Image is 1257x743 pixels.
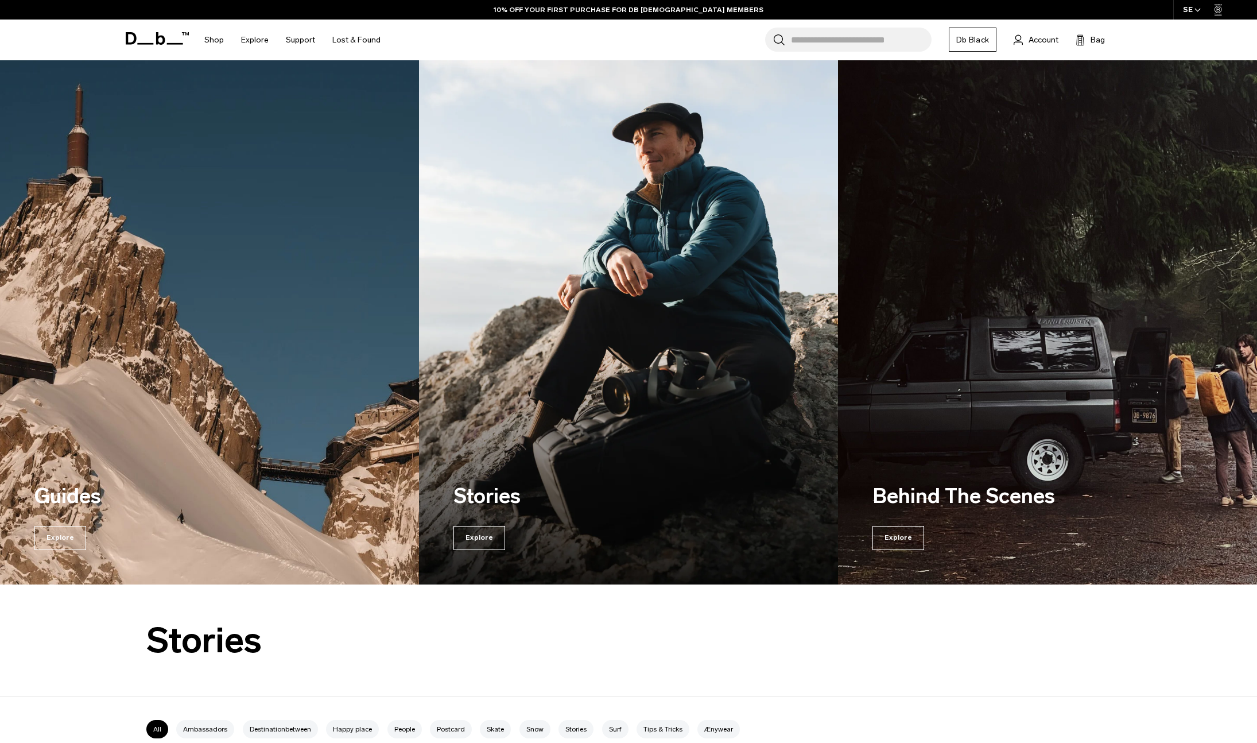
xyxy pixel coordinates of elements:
a: Stories [565,725,587,733]
a: 3 / 3 [838,60,1257,585]
a: Happy place [333,725,372,733]
button: Bag [1076,33,1105,47]
a: Ænywear [704,725,733,733]
span: Explore [34,526,86,550]
span: Explore [872,526,924,550]
span: Account [1029,34,1058,46]
a: Surf [609,725,622,733]
h3: Guides [34,481,241,512]
a: All [153,725,161,733]
a: Snow [526,725,544,733]
a: Explore [241,20,269,60]
a: 2 / 3 [419,60,838,585]
span: Bag [1091,34,1105,46]
h1: Stories [146,621,1111,660]
h3: Behind The Scenes [872,481,1079,512]
a: Tips & Tricks [643,725,682,733]
span: Explore [453,526,505,550]
nav: Main Navigation [196,20,389,60]
a: Ambassadors [183,725,227,733]
a: People [394,725,415,733]
h3: Stories [453,481,660,512]
a: Support [286,20,315,60]
a: Shop [204,20,224,60]
a: Account [1014,33,1058,47]
a: Skate [487,725,504,733]
a: Postcard [437,725,465,733]
a: Destinationbetween [250,725,311,733]
a: Lost & Found [332,20,381,60]
a: Db Black [949,28,996,52]
a: 10% OFF YOUR FIRST PURCHASE FOR DB [DEMOGRAPHIC_DATA] MEMBERS [494,5,763,15]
